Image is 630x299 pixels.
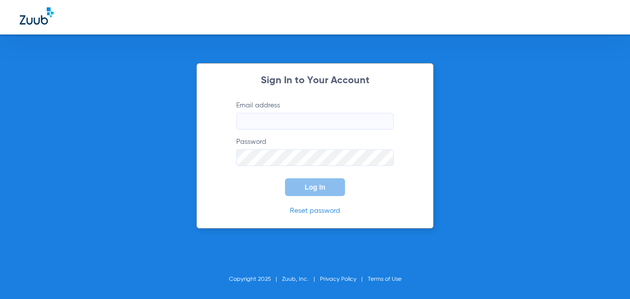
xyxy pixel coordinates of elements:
li: Copyright 2025 [229,274,282,284]
label: Password [236,137,394,166]
a: Reset password [290,207,340,214]
h2: Sign In to Your Account [221,76,409,86]
li: Zuub, Inc. [282,274,320,284]
iframe: Chat Widget [581,252,630,299]
span: Log In [305,183,325,191]
label: Email address [236,100,394,130]
input: Email address [236,113,394,130]
button: Log In [285,178,345,196]
a: Privacy Policy [320,276,356,282]
a: Terms of Use [368,276,402,282]
img: Zuub Logo [20,7,54,25]
input: Password [236,149,394,166]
